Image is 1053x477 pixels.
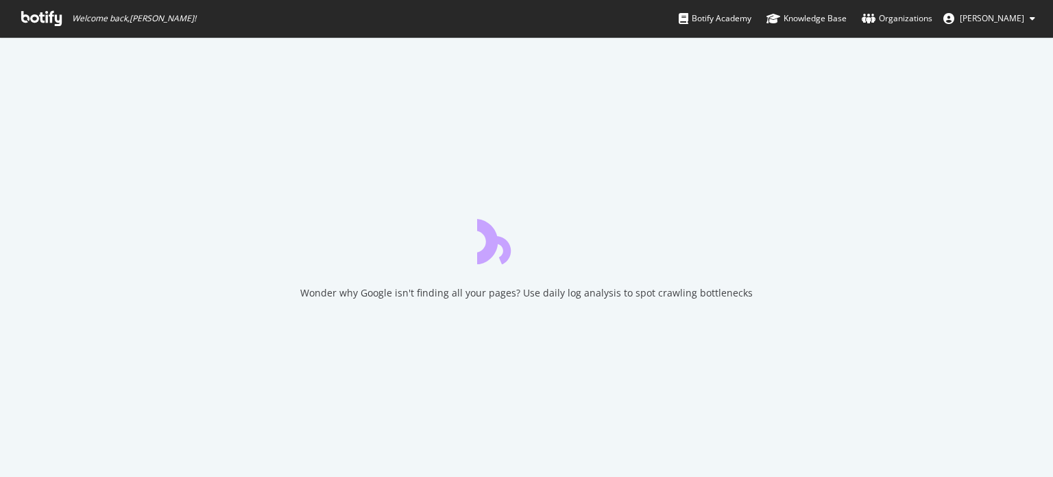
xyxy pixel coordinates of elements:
[300,286,753,300] div: Wonder why Google isn't finding all your pages? Use daily log analysis to spot crawling bottlenecks
[862,12,932,25] div: Organizations
[932,8,1046,30] button: [PERSON_NAME]
[960,12,1024,24] span: Olivier Job
[477,215,576,264] div: animation
[679,12,751,25] div: Botify Academy
[766,12,847,25] div: Knowledge Base
[72,13,196,24] span: Welcome back, [PERSON_NAME] !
